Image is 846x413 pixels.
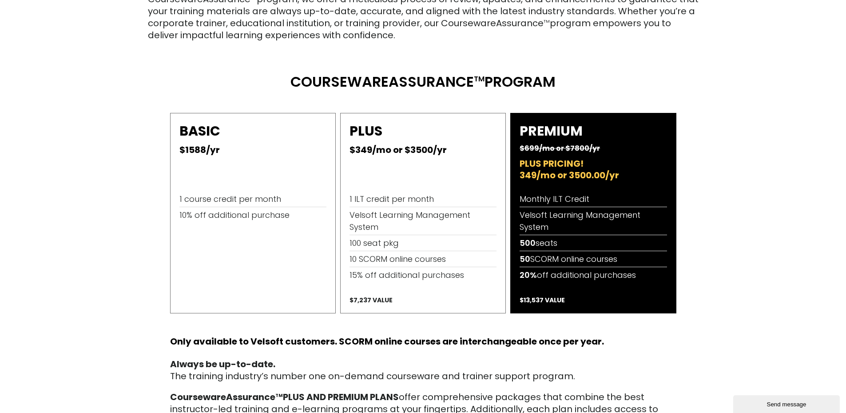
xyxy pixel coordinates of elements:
[350,251,496,267] li: 10 SCORM online courses
[179,207,326,223] li: 10% off additional purchase
[520,158,667,181] h2: PLUS PRICING! 349/mo or 3500.00/yr
[350,207,496,235] li: Velsoft Learning Management System
[350,144,496,156] h2: $349/mo or $3500/yr
[350,267,496,283] li: 15% off additional purchases
[350,296,496,304] h2: $7,237 VALUE
[520,144,667,153] h2: $699/mo or $7800/yr
[148,72,699,91] h2: COURSEWAREASSURANCE PROGRAM
[733,393,842,413] iframe: chat widget
[520,207,667,235] li: Velsoft Learning Management System
[520,267,667,283] li: off additional purchases
[350,191,496,207] li: 1 ILT credit per month
[520,253,530,265] span: 50
[474,74,485,84] font: TM
[275,392,283,399] font: TM
[520,296,667,304] h2: $13,537 VALUE
[520,251,667,267] li: SCORM online courses
[520,237,536,249] span: 500
[520,269,537,281] span: 20%
[170,358,275,370] strong: Always be up-to-date.
[170,391,399,403] strong: CoursewareAssurance PLUS AND PREMIUM PLANS
[179,122,326,140] h2: BASIC
[520,122,667,140] h2: PREMIUM
[544,19,550,24] span: TM
[350,122,496,140] h2: PLUS
[179,191,326,207] li: 1 course credit per month
[170,336,676,347] h2: Only available to Velsoft customers. SCORM online courses are interchangeable once per year.
[520,235,667,251] li: seats
[170,358,676,382] p: The training industry’s number one on-demand courseware and trainer support program.
[350,235,496,251] li: 100 seat pkg
[520,191,667,207] li: Monthly ILT Credit
[179,144,326,156] h2: $1588/yr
